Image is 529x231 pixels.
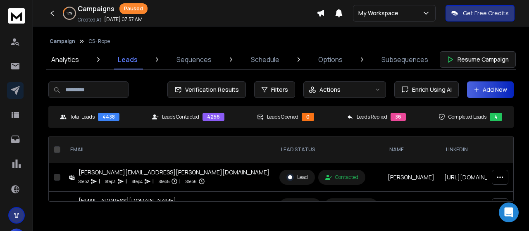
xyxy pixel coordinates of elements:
[172,50,217,69] a: Sequences
[176,55,212,64] p: Sequences
[439,192,512,220] td: [URL][DOMAIN_NAME][PERSON_NAME]
[439,136,512,163] th: LinkedIn
[113,50,143,69] a: Leads
[357,114,387,120] p: Leads Replied
[467,81,514,98] button: Add New
[267,114,298,120] p: Leads Opened
[79,168,269,176] div: [PERSON_NAME][EMAIL_ADDRESS][PERSON_NAME][DOMAIN_NAME]
[313,50,348,69] a: Options
[186,177,197,186] p: Step 6
[50,38,75,45] button: Campaign
[274,136,383,163] th: LEAD STATUS
[182,86,239,94] span: Verification Results
[383,163,439,192] td: [PERSON_NAME]
[391,113,406,121] div: 36
[78,17,102,23] p: Created At:
[286,174,308,181] div: Lead
[70,114,95,120] p: Total Leads
[376,50,433,69] a: Subsequences
[46,50,84,69] a: Analytics
[78,4,114,14] h1: Campaigns
[8,8,25,24] img: logo
[179,177,181,186] p: |
[383,192,439,220] td: [PERSON_NAME]
[246,50,284,69] a: Schedule
[105,177,116,186] p: Step 3
[446,5,515,21] button: Get Free Credits
[251,55,279,64] p: Schedule
[490,113,502,121] div: 4
[318,55,343,64] p: Options
[319,86,341,94] p: Actions
[159,177,169,186] p: Step 5
[51,55,79,64] p: Analytics
[358,9,402,17] p: My Workspace
[499,202,519,222] div: Open Intercom Messenger
[409,86,452,94] span: Enrich Using AI
[271,86,288,94] span: Filters
[79,177,89,186] p: Step 2
[167,81,246,98] button: Verification Results
[98,113,119,121] div: 4438
[119,3,148,14] div: Paused
[448,114,486,120] p: Completed Leads
[383,136,439,163] th: NAME
[162,114,199,120] p: Leads Contacted
[440,51,516,68] button: Resume Campaign
[254,81,295,98] button: Filters
[439,163,512,192] td: [URL][DOMAIN_NAME][PERSON_NAME]
[64,136,274,163] th: EMAIL
[203,113,224,121] div: 4256
[79,197,205,205] div: [EMAIL_ADDRESS][DOMAIN_NAME]
[104,16,143,23] p: [DATE] 07:57 AM
[394,81,459,98] button: Enrich Using AI
[463,9,509,17] p: Get Free Credits
[67,11,72,16] p: 17 %
[118,55,138,64] p: Leads
[153,177,154,186] p: |
[381,55,428,64] p: Subsequences
[302,113,314,121] div: 0
[132,177,143,186] p: Step 4
[88,38,110,45] p: CS- Rope
[126,177,127,186] p: |
[325,174,358,181] div: Contacted
[99,177,100,186] p: |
